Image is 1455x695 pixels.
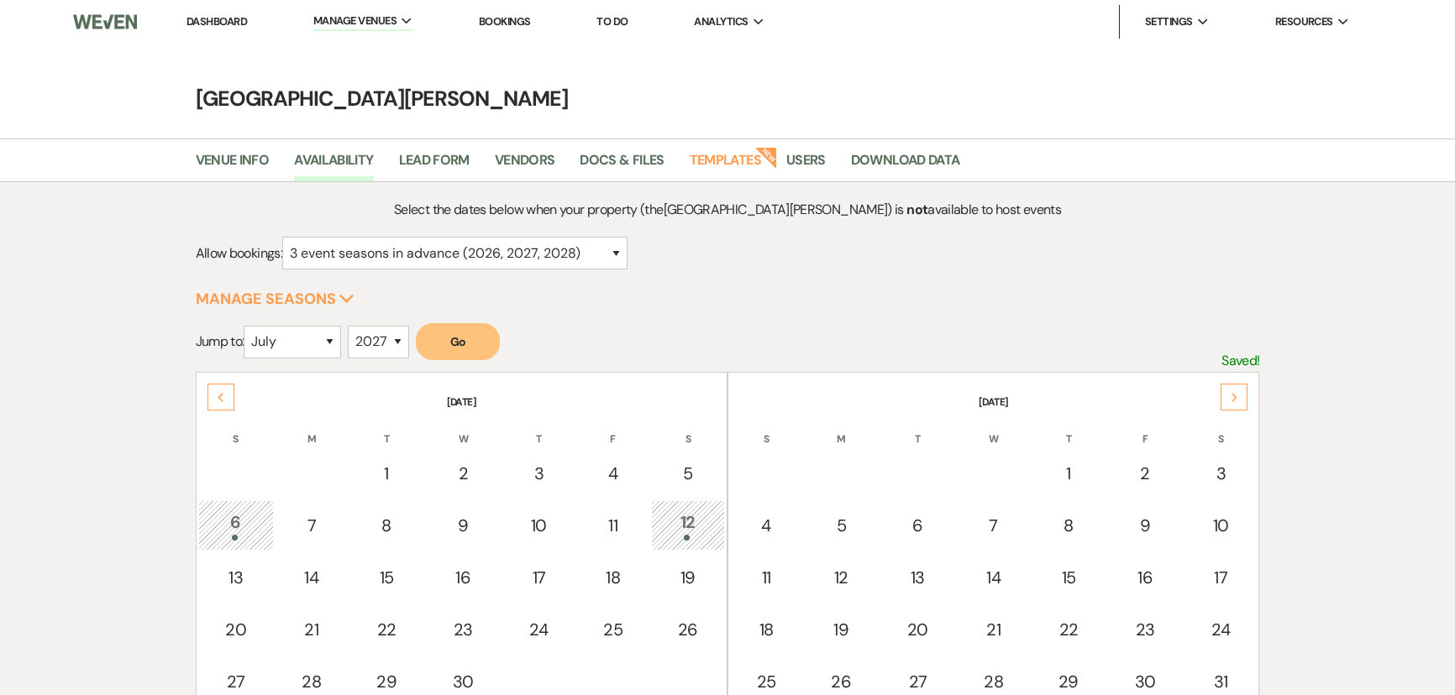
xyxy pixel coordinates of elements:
div: 5 [660,461,716,486]
strong: New [754,145,778,169]
div: 10 [512,513,565,538]
div: 21 [285,617,339,642]
div: 14 [285,565,339,590]
strong: not [906,201,927,218]
div: 24 [512,617,565,642]
div: 26 [660,617,716,642]
div: 25 [739,669,793,694]
div: 23 [1116,617,1174,642]
div: 8 [1041,513,1096,538]
div: 3 [512,461,565,486]
div: 3 [1194,461,1248,486]
div: 22 [359,617,414,642]
div: 5 [813,513,869,538]
div: 18 [739,617,793,642]
div: 29 [359,669,414,694]
a: Availability [294,149,373,181]
a: Venue Info [196,149,270,181]
p: Select the dates below when your property (the [GEOGRAPHIC_DATA][PERSON_NAME] ) is available to h... [328,199,1127,221]
div: 8 [359,513,414,538]
th: T [502,411,575,447]
div: 15 [1041,565,1096,590]
div: 27 [207,669,265,694]
div: 17 [512,565,565,590]
th: S [198,411,274,447]
a: Bookings [479,14,531,29]
a: Docs & Files [580,149,664,181]
a: To Do [596,14,628,29]
th: F [1107,411,1183,447]
span: Resources [1275,13,1333,30]
th: S [1184,411,1257,447]
div: 12 [660,509,716,541]
a: Dashboard [186,14,247,29]
div: 13 [889,565,946,590]
h4: [GEOGRAPHIC_DATA][PERSON_NAME] [123,84,1332,113]
div: 7 [285,513,339,538]
div: 12 [813,565,869,590]
button: Go [416,323,500,360]
div: 22 [1041,617,1096,642]
div: 6 [207,509,265,541]
th: [DATE] [198,374,725,410]
span: Allow bookings: [196,244,282,262]
div: 9 [434,513,491,538]
span: Jump to: [196,332,244,350]
div: 28 [285,669,339,694]
a: Download Data [851,149,960,181]
div: 30 [1116,669,1174,694]
div: 20 [889,617,946,642]
div: 25 [586,617,640,642]
th: T [880,411,955,447]
th: T [349,411,423,447]
div: 16 [434,565,491,590]
button: Manage Seasons [196,291,355,306]
div: 11 [739,565,793,590]
div: 28 [967,669,1021,694]
div: 19 [660,565,716,590]
div: 27 [889,669,946,694]
div: 10 [1194,513,1248,538]
div: 1 [359,461,414,486]
th: M [804,411,878,447]
a: Vendors [495,149,555,181]
div: 16 [1116,565,1174,590]
div: 23 [434,617,491,642]
span: Manage Venues [313,13,397,29]
div: 26 [813,669,869,694]
div: 17 [1194,565,1248,590]
div: 18 [586,565,640,590]
div: 15 [359,565,414,590]
th: F [577,411,649,447]
div: 14 [967,565,1021,590]
a: Templates [690,149,761,181]
th: T [1032,411,1106,447]
a: Lead Form [399,149,470,181]
th: [DATE] [730,374,1257,410]
div: 31 [1194,669,1248,694]
div: 4 [739,513,793,538]
div: 13 [207,565,265,590]
div: 6 [889,513,946,538]
div: 19 [813,617,869,642]
th: W [425,411,501,447]
th: S [651,411,725,447]
div: 7 [967,513,1021,538]
div: 11 [586,513,640,538]
span: Settings [1145,13,1193,30]
a: Users [786,149,826,181]
img: Weven Logo [73,4,137,39]
p: Saved! [1221,350,1259,372]
div: 2 [434,461,491,486]
div: 30 [434,669,491,694]
div: 20 [207,617,265,642]
div: 4 [586,461,640,486]
th: W [958,411,1030,447]
div: 2 [1116,461,1174,486]
th: M [276,411,348,447]
span: Analytics [694,13,748,30]
div: 1 [1041,461,1096,486]
div: 9 [1116,513,1174,538]
th: S [730,411,802,447]
div: 21 [967,617,1021,642]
